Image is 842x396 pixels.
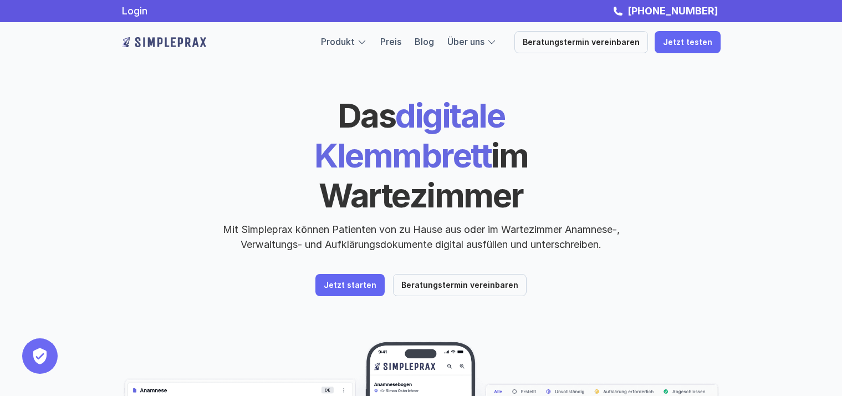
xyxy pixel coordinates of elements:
p: Beratungstermin vereinbaren [523,38,640,47]
p: Jetzt starten [324,281,376,290]
a: Beratungstermin vereinbaren [393,274,527,296]
a: Beratungstermin vereinbaren [514,31,648,53]
p: Mit Simpleprax können Patienten von zu Hause aus oder im Wartezimmer Anamnese-, Verwaltungs- und ... [213,222,629,252]
a: Jetzt testen [655,31,721,53]
strong: [PHONE_NUMBER] [627,5,718,17]
a: Jetzt starten [315,274,385,296]
a: Produkt [321,36,355,47]
a: Preis [380,36,401,47]
a: Blog [415,36,434,47]
p: Beratungstermin vereinbaren [401,281,518,290]
span: Das [338,95,396,135]
a: Login [122,5,147,17]
p: Jetzt testen [663,38,712,47]
h1: digitale Klemmbrett [230,95,613,215]
span: im Wartezimmer [319,135,534,215]
a: [PHONE_NUMBER] [625,5,721,17]
a: Über uns [447,36,484,47]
